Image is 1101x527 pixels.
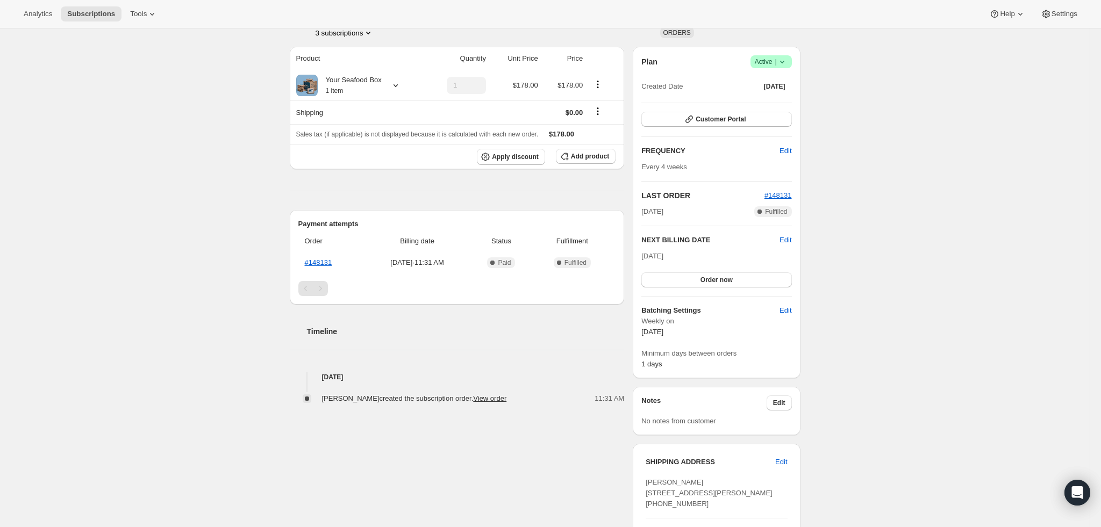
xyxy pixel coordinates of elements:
img: product img [296,75,318,96]
span: Subscriptions [67,10,115,18]
div: Open Intercom Messenger [1064,480,1090,506]
a: #148131 [305,258,332,266]
span: Add product [571,152,609,161]
span: Fulfilled [564,258,587,267]
span: Tools [130,10,147,18]
button: Add product [556,149,616,164]
button: Product actions [589,78,606,90]
button: Edit [780,235,791,246]
a: View order [473,394,506,402]
span: ORDERS [663,29,691,37]
span: Active [755,56,788,67]
button: Product actions [316,27,374,38]
span: $0.00 [566,109,583,117]
span: $178.00 [557,81,583,89]
span: 11:31 AM [595,393,624,404]
button: Apply discount [477,149,545,165]
span: Sales tax (if applicable) is not displayed because it is calculated with each new order. [296,131,539,138]
span: Edit [775,457,787,467]
span: [DATE] [641,252,663,260]
span: [PERSON_NAME] [STREET_ADDRESS][PERSON_NAME] [PHONE_NUMBER] [646,478,773,508]
button: #148131 [764,190,792,201]
button: Subscriptions [61,6,121,21]
span: Created Date [641,81,683,92]
span: | [775,57,776,66]
span: 1 days [641,360,662,368]
span: [DATE] [641,328,663,336]
h3: Notes [641,395,767,410]
h2: Payment attempts [298,219,616,229]
th: Price [541,47,587,70]
span: Apply discount [492,153,539,161]
button: Shipping actions [589,105,606,117]
h2: NEXT BILLING DATE [641,235,780,246]
span: Status [474,236,528,247]
span: [PERSON_NAME] created the subscription order. [322,394,507,402]
button: Help [983,6,1032,21]
span: Fulfilled [765,207,787,216]
h2: LAST ORDER [641,190,764,201]
th: Product [290,47,425,70]
span: Customer Portal [696,115,746,124]
h3: SHIPPING ADDRESS [646,457,775,467]
h2: FREQUENCY [641,146,780,156]
h2: Plan [641,56,657,67]
span: [DATE] · 11:31 AM [367,257,468,268]
th: Quantity [425,47,489,70]
span: Analytics [24,10,52,18]
span: Every 4 weeks [641,163,687,171]
button: Settings [1034,6,1084,21]
span: Weekly on [641,316,791,327]
span: No notes from customer [641,417,716,425]
small: 1 item [326,87,344,95]
button: [DATE] [757,79,792,94]
th: Order [298,229,364,253]
button: Edit [767,395,792,410]
div: Your Seafood Box [318,75,382,96]
h4: [DATE] [290,372,625,382]
span: $178.00 [549,130,574,138]
button: Edit [769,453,793,471]
button: Tools [124,6,164,21]
h6: Batching Settings [641,305,780,316]
span: [DATE] [641,206,663,217]
button: Order now [641,272,791,287]
a: #148131 [764,191,792,199]
button: Edit [773,142,798,160]
nav: Pagination [298,281,616,296]
span: Paid [498,258,511,267]
span: Minimum days between orders [641,348,791,359]
th: Unit Price [489,47,541,70]
span: Fulfillment [535,236,610,247]
span: [DATE] [764,82,785,91]
span: $178.00 [513,81,538,89]
span: Edit [780,305,791,316]
button: Customer Portal [641,112,791,127]
span: Settings [1052,10,1077,18]
span: Help [1000,10,1014,18]
h2: Timeline [307,326,625,337]
span: Edit [780,146,791,156]
span: Edit [773,399,785,407]
span: Billing date [367,236,468,247]
button: Edit [773,302,798,319]
th: Shipping [290,100,425,124]
button: Analytics [17,6,59,21]
span: Order now [700,276,733,284]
